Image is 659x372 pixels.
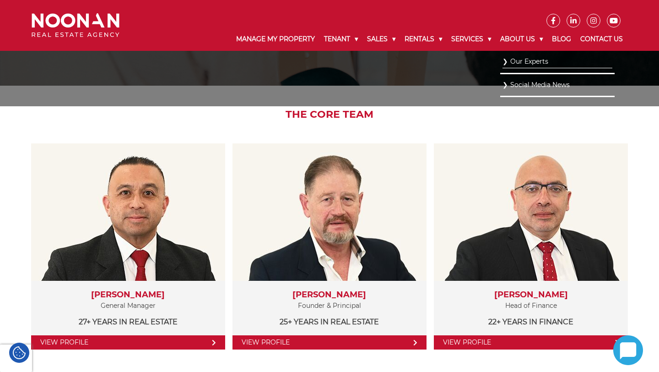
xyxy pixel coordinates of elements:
a: Our Experts [502,55,612,68]
a: Contact Us [576,27,627,51]
p: Founder & Principal [242,300,417,312]
img: Noonan Real Estate Agency [32,13,119,38]
p: 27+ years in Real Estate [40,316,216,328]
a: View Profile [434,335,628,350]
a: View Profile [232,335,427,350]
a: View Profile [31,335,225,350]
a: Tenant [319,27,362,51]
a: Sales [362,27,400,51]
p: 22+ years in Finance [443,316,619,328]
a: Rentals [400,27,447,51]
a: Services [447,27,496,51]
p: Head of Finance [443,300,619,312]
h3: [PERSON_NAME] [40,290,216,300]
h3: [PERSON_NAME] [443,290,619,300]
p: General Manager [40,300,216,312]
p: 25+ years in Real Estate [242,316,417,328]
a: Social Media News [502,79,612,91]
h3: [PERSON_NAME] [242,290,417,300]
div: Cookie Settings [9,343,29,363]
a: Blog [547,27,576,51]
a: About Us [496,27,547,51]
a: Manage My Property [232,27,319,51]
h2: The Core Team [25,109,635,120]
